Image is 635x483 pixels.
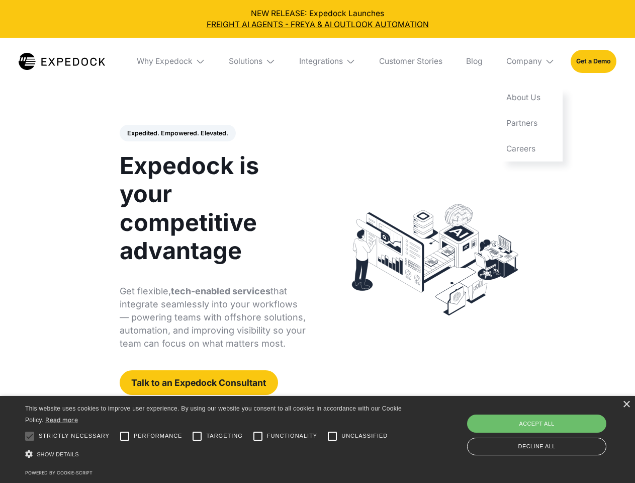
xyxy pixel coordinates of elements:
span: Unclassified [341,432,388,440]
a: Powered by cookie-script [25,470,93,475]
span: Targeting [206,432,242,440]
span: Performance [134,432,183,440]
span: This website uses cookies to improve user experience. By using our website you consent to all coo... [25,405,402,424]
a: About Us [498,85,563,111]
strong: tech-enabled services [171,286,270,296]
a: Customer Stories [371,38,450,85]
span: Show details [37,451,79,457]
a: Talk to an Expedock Consultant [120,370,278,395]
a: Careers [498,136,563,162]
div: NEW RELEASE: Expedock Launches [8,8,627,30]
a: Read more [45,416,78,424]
div: Why Expedock [137,56,193,66]
div: Integrations [299,56,343,66]
a: Partners [498,111,563,136]
div: Why Expedock [129,38,213,85]
p: Get flexible, that integrate seamlessly into your workflows — powering teams with offshore soluti... [120,285,306,350]
nav: Company [498,85,563,162]
div: Show details [25,448,405,461]
span: Strictly necessary [39,432,110,440]
div: Integrations [291,38,364,85]
a: Get a Demo [571,50,616,72]
div: Solutions [221,38,284,85]
div: Company [506,56,542,66]
span: Functionality [267,432,317,440]
div: Company [498,38,563,85]
div: Solutions [229,56,262,66]
iframe: Chat Widget [468,374,635,483]
h1: Expedock is your competitive advantage [120,151,306,265]
a: FREIGHT AI AGENTS - FREYA & AI OUTLOOK AUTOMATION [8,19,627,30]
a: Blog [458,38,490,85]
